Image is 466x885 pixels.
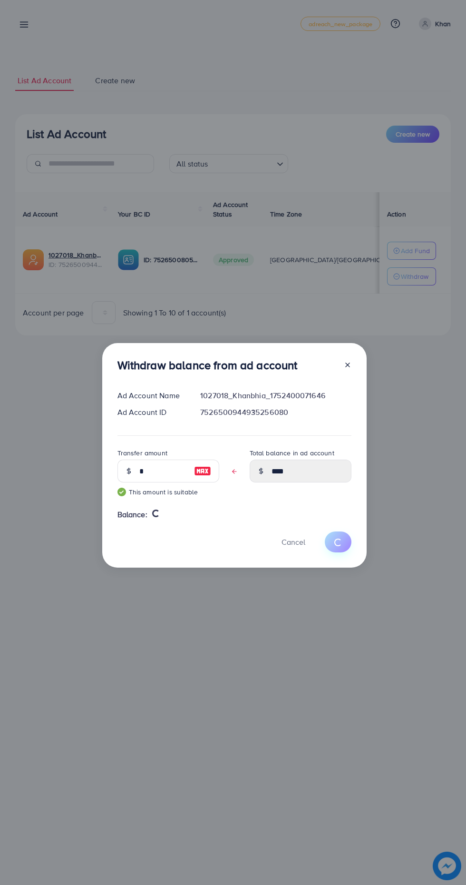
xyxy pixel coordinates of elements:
span: Balance: [117,509,147,520]
label: Total balance in ad account [250,448,334,458]
h3: Withdraw balance from ad account [117,358,298,372]
span: Cancel [282,537,305,547]
img: guide [117,488,126,496]
img: image [194,465,211,477]
div: Ad Account Name [110,390,193,401]
button: Cancel [270,531,317,552]
small: This amount is suitable [117,487,219,497]
div: Ad Account ID [110,407,193,418]
div: 7526500944935256080 [193,407,359,418]
div: 1027018_Khanbhia_1752400071646 [193,390,359,401]
label: Transfer amount [117,448,167,458]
